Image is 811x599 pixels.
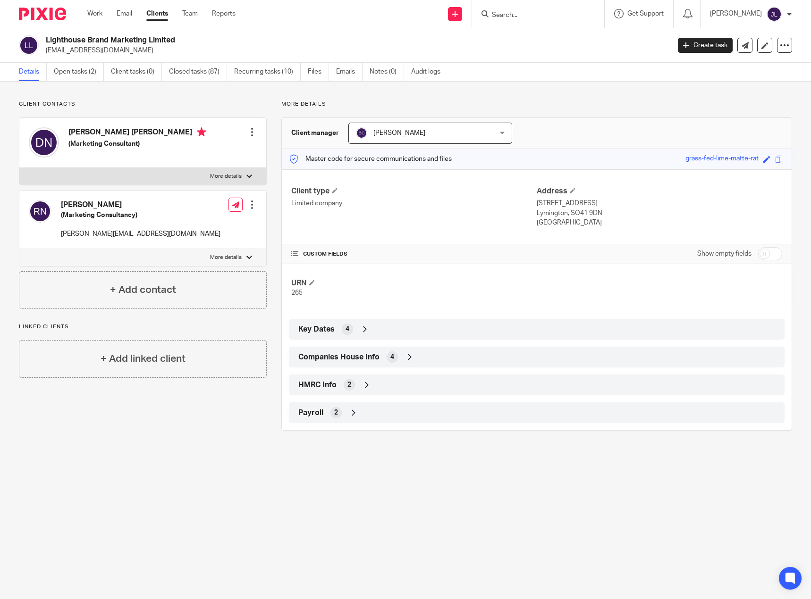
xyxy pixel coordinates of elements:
[390,352,394,362] span: 4
[537,186,782,196] h4: Address
[68,139,206,149] h5: (Marketing Consultant)
[697,249,752,258] label: Show empty fields
[101,351,186,366] h4: + Add linked client
[346,324,349,334] span: 4
[146,9,168,18] a: Clients
[291,199,537,208] p: Limited company
[210,254,242,261] p: More details
[291,278,537,288] h4: URN
[19,63,47,81] a: Details
[336,63,363,81] a: Emails
[537,208,782,218] p: Lymington, SO41 9DN
[19,100,267,108] p: Client contacts
[347,380,351,390] span: 2
[212,9,236,18] a: Reports
[197,127,206,137] i: Primary
[61,210,220,220] h5: (Marketing Consultancy)
[291,128,339,138] h3: Client manager
[373,130,425,136] span: [PERSON_NAME]
[169,63,227,81] a: Closed tasks (87)
[537,199,782,208] p: [STREET_ADDRESS]
[298,324,335,334] span: Key Dates
[767,7,782,22] img: svg%3E
[685,154,759,165] div: grass-fed-lime-matte-rat
[627,10,664,17] span: Get Support
[61,229,220,239] p: [PERSON_NAME][EMAIL_ADDRESS][DOMAIN_NAME]
[291,250,537,258] h4: CUSTOM FIELDS
[111,63,162,81] a: Client tasks (0)
[182,9,198,18] a: Team
[308,63,329,81] a: Files
[334,408,338,417] span: 2
[710,9,762,18] p: [PERSON_NAME]
[281,100,792,108] p: More details
[210,173,242,180] p: More details
[19,8,66,20] img: Pixie
[61,200,220,210] h4: [PERSON_NAME]
[298,352,380,362] span: Companies House Info
[537,218,782,227] p: [GEOGRAPHIC_DATA]
[46,46,664,55] p: [EMAIL_ADDRESS][DOMAIN_NAME]
[289,154,452,164] p: Master code for secure communications and files
[68,127,206,139] h4: [PERSON_NAME] [PERSON_NAME]
[291,290,303,296] span: 265
[117,9,132,18] a: Email
[234,63,301,81] a: Recurring tasks (10)
[29,200,51,223] img: svg%3E
[370,63,404,81] a: Notes (0)
[291,186,537,196] h4: Client type
[678,38,733,53] a: Create task
[46,35,540,45] h2: Lighthouse Brand Marketing Limited
[54,63,104,81] a: Open tasks (2)
[19,35,39,55] img: svg%3E
[110,283,176,297] h4: + Add contact
[356,127,367,139] img: svg%3E
[491,11,576,20] input: Search
[87,9,102,18] a: Work
[19,323,267,331] p: Linked clients
[29,127,59,158] img: svg%3E
[411,63,448,81] a: Audit logs
[298,380,337,390] span: HMRC Info
[298,408,323,418] span: Payroll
